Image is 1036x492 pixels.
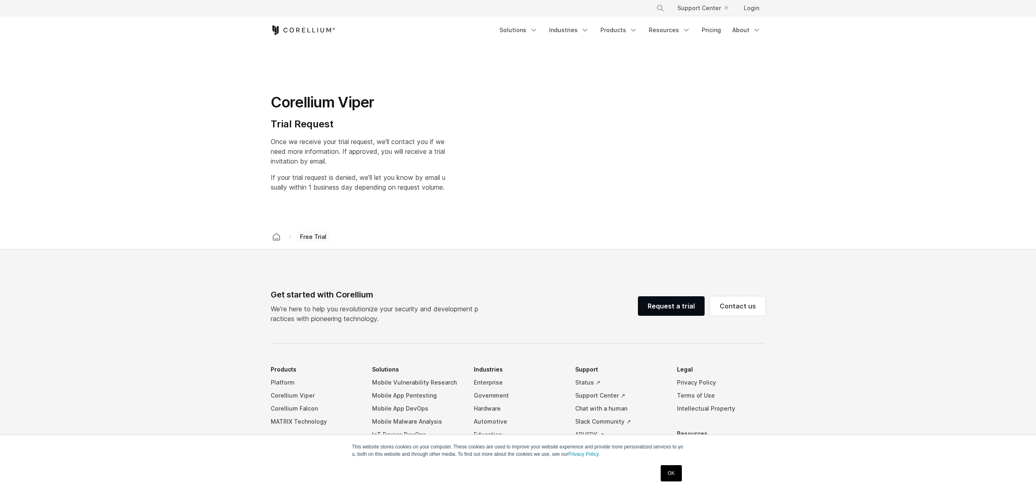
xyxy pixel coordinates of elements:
a: Privacy Policy. [568,451,600,457]
a: Corellium home [269,231,284,243]
a: Request a trial [638,296,705,316]
a: Enterprise [474,376,563,389]
a: Privacy Policy [677,376,766,389]
a: Mobile App Pentesting [372,389,461,402]
a: Education [474,428,563,441]
p: We’re here to help you revolutionize your security and development practices with pioneering tech... [271,304,479,324]
a: Resources [644,23,695,37]
a: Support Center [671,1,734,15]
a: Slack Community ↗ [575,415,664,428]
a: Pricing [697,23,726,37]
a: Corellium Home [271,25,335,35]
a: Solutions [495,23,543,37]
a: Mobile Malware Analysis [372,415,461,428]
a: Government [474,389,563,402]
a: Login [737,1,766,15]
a: Status ↗ [575,376,664,389]
a: Automotive [474,415,563,428]
a: Industries [544,23,594,37]
a: Intellectual Property [677,402,766,415]
a: OK [661,465,681,481]
a: Mobile Vulnerability Research [372,376,461,389]
a: Products [596,23,642,37]
span: If your trial request is denied, we'll let you know by email usually within 1 business day depend... [271,173,445,191]
span: Once we receive your trial request, we'll contact you if we need more information. If approved, y... [271,138,445,165]
a: IoT Device DevOps [372,428,461,441]
a: Platform [271,376,359,389]
h4: Trial Request [271,118,448,130]
div: Navigation Menu [646,1,766,15]
a: Terms of Use [677,389,766,402]
h1: Corellium Viper [271,93,448,112]
a: Mobile App DevOps [372,402,461,415]
a: Chat with a human [575,402,664,415]
a: Support Center ↗ [575,389,664,402]
p: This website stores cookies on your computer. These cookies are used to improve your website expe... [352,443,684,458]
a: API/SDK ↗ [575,428,664,441]
a: Corellium Viper [271,389,359,402]
div: Get started with Corellium [271,289,479,301]
a: Corellium Falcon [271,402,359,415]
div: Navigation Menu [495,23,766,37]
a: MATRIX Technology [271,415,359,428]
a: Hardware [474,402,563,415]
a: Contact us [710,296,766,316]
a: About [727,23,766,37]
span: Free Trial [297,231,330,243]
button: Search [653,1,668,15]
